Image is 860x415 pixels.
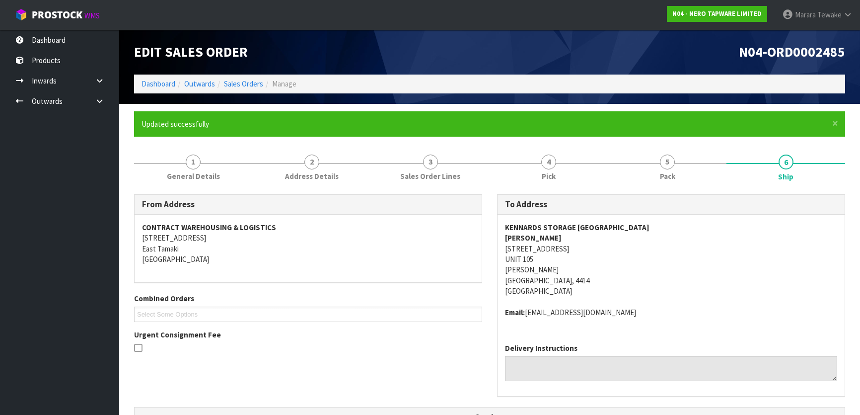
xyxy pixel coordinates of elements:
span: Tewake [817,10,842,19]
strong: CONTRACT WAREHOUSING & LOGISTICS [142,223,276,232]
span: General Details [167,171,220,181]
address: [STREET_ADDRESS] East Tamaki [GEOGRAPHIC_DATA] [142,222,474,265]
span: Sales Order Lines [400,171,460,181]
label: Combined Orders [134,293,194,304]
h3: To Address [505,200,837,209]
span: 3 [423,155,438,169]
a: Dashboard [142,79,175,88]
strong: email [505,308,525,317]
strong: KENNARDS STORAGE [GEOGRAPHIC_DATA] [505,223,649,232]
span: ProStock [32,8,82,21]
img: cube-alt.png [15,8,27,21]
address: [STREET_ADDRESS] UNIT 105 [PERSON_NAME] [GEOGRAPHIC_DATA], 4414 [GEOGRAPHIC_DATA] [505,222,837,297]
span: Pack [660,171,675,181]
span: 6 [779,155,793,169]
a: Outwards [184,79,215,88]
span: 1 [186,155,201,169]
strong: N04 - NERO TAPWARE LIMITED [672,9,762,18]
address: [EMAIL_ADDRESS][DOMAIN_NAME] [505,307,837,318]
span: × [832,116,838,130]
a: N04 - NERO TAPWARE LIMITED [667,6,767,22]
span: 2 [304,155,319,169]
h3: From Address [142,200,474,209]
span: Address Details [285,171,339,181]
span: Marara [795,10,816,19]
span: Updated successfully [142,119,209,129]
small: WMS [84,11,100,20]
span: Pick [542,171,556,181]
span: 5 [660,155,675,169]
span: Edit Sales Order [134,43,248,61]
span: 4 [541,155,556,169]
a: Sales Orders [224,79,263,88]
strong: [PERSON_NAME] [505,233,562,243]
span: N04-ORD0002485 [739,43,845,61]
label: Delivery Instructions [505,343,577,353]
span: Ship [778,171,793,182]
span: Manage [272,79,296,88]
label: Urgent Consignment Fee [134,330,221,340]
